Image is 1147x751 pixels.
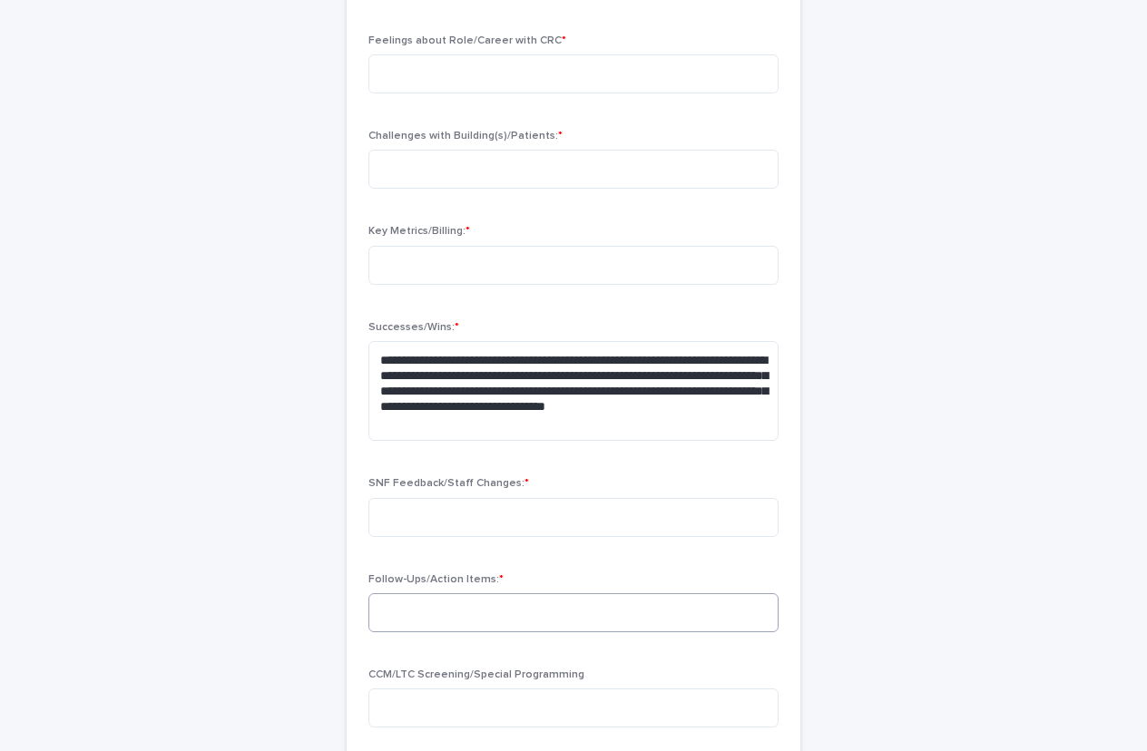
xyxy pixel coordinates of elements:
span: Follow-Ups/Action Items: [368,574,504,585]
span: Key Metrics/Billing: [368,226,470,237]
span: CCM/LTC Screening/Special Programming [368,669,584,680]
span: SNF Feedback/Staff Changes: [368,478,529,489]
span: Successes/Wins: [368,322,459,333]
span: Challenges with Building(s)/Patients: [368,131,563,141]
span: Feelings about Role/Career with CRC [368,35,566,46]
